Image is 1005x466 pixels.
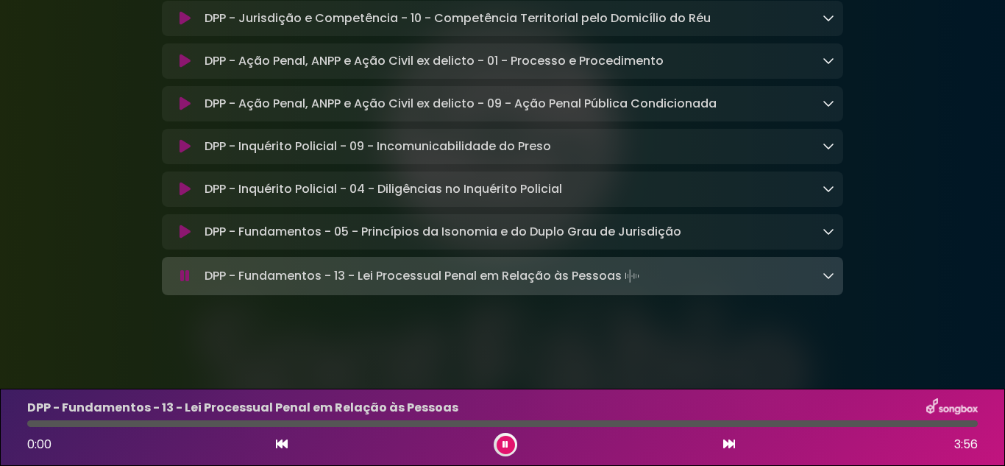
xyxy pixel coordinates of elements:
p: DPP - Fundamentos - 13 - Lei Processual Penal em Relação às Pessoas [205,266,642,286]
p: DPP - Ação Penal, ANPP e Ação Civil ex delicto - 01 - Processo e Procedimento [205,52,664,70]
p: DPP - Ação Penal, ANPP e Ação Civil ex delicto - 09 - Ação Penal Pública Condicionada [205,95,717,113]
p: DPP - Jurisdição e Competência - 10 - Competência Territorial pelo Domicílio do Réu [205,10,711,27]
p: DPP - Fundamentos - 05 - Princípios da Isonomia e do Duplo Grau de Jurisdição [205,223,681,241]
img: waveform4.gif [622,266,642,286]
p: DPP - Inquérito Policial - 04 - Diligências no Inquérito Policial [205,180,562,198]
p: DPP - Inquérito Policial - 09 - Incomunicabilidade do Preso [205,138,551,155]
